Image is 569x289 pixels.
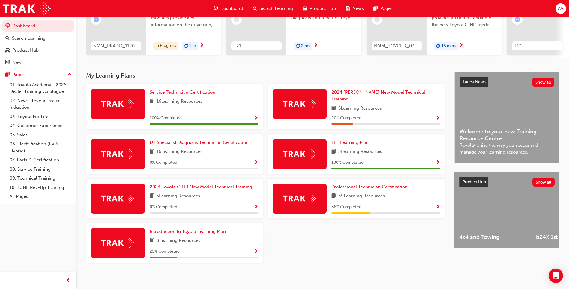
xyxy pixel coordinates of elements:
span: book-icon [331,193,336,200]
span: 2024 [PERSON_NAME] New Model Technical Training [331,90,425,102]
span: 39 Learning Resources [338,193,385,200]
img: Trak [283,194,316,203]
span: NMM_PRADO_112024_MODULE_2 [93,43,139,50]
span: 36 % Completed [331,204,361,211]
a: Professional Technician Certification [331,184,410,190]
a: 09. Technical Training [7,174,74,183]
span: 0 % Completed [150,204,177,211]
a: Search Learning [2,33,74,44]
span: Show Progress [254,116,258,121]
span: Show Progress [436,205,440,210]
span: 100 % Completed [331,159,364,166]
span: 100 % Completed [150,115,182,122]
button: Show all [532,78,555,87]
a: TFL Learning Plan [331,139,371,146]
span: Welcome to your new Training Resource Centre [460,128,554,142]
span: Revolutionise the way you access and manage your learning resources. [460,142,554,155]
button: Show all [532,178,555,187]
span: 2024 Toyota C-HR New Model Technical Training [150,184,252,190]
span: NMM_TOYCHR_032024_MODULE_1 [374,43,420,50]
span: 25 % Completed [150,248,180,255]
span: Service Technician Certification [150,90,215,95]
span: TFL Learning Plan [331,140,369,145]
a: All Pages [7,192,74,201]
div: News [12,59,24,66]
div: Pages [12,71,25,78]
span: car-icon [5,48,10,53]
span: pages-icon [373,5,378,12]
span: Pages [380,5,393,12]
span: DT Specialist Diagnosis Technician Certification [150,140,249,145]
a: pages-iconPages [369,2,397,15]
span: next-icon [459,43,463,48]
a: 06. Electrification (EV & Hybrid) [7,139,74,155]
span: 4x4 and Towing [459,234,526,241]
span: search-icon [5,36,10,41]
span: prev-icon [66,277,70,284]
a: Trak [3,2,51,15]
span: book-icon [150,98,154,105]
span: The Chassis eLearning modules provide key information on the drivetrain, suspension, brake and st... [151,8,216,28]
a: car-iconProduct Hub [298,2,341,15]
a: Dashboard [2,20,74,32]
a: Introduction to Toyota Learning Plan [150,228,228,235]
span: 3 Learning Resources [338,148,382,156]
span: 16 Learning Resources [157,148,202,156]
span: Show Progress [254,249,258,254]
button: Show Progress [436,114,440,122]
a: 02. New - Toyota Dealer Induction [7,96,74,112]
a: 4x4 and Towing [454,172,531,248]
button: Pages [2,69,74,80]
span: car-icon [303,5,307,12]
span: learningRecordVerb_NONE-icon [234,17,239,22]
a: 03. Toyota For Life [7,112,74,121]
a: Service Technician Certification [150,89,218,96]
button: DashboardSearch LearningProduct HubNews [2,19,74,69]
span: Product Hub [463,179,486,184]
span: search-icon [253,5,257,12]
span: Introduction to Toyota Learning Plan [150,229,226,234]
a: guage-iconDashboard [209,2,248,15]
span: book-icon [150,148,154,156]
button: Show Progress [254,203,258,211]
button: Show Progress [436,159,440,166]
h3: My Learning Plans [86,72,445,79]
span: Dashboard [220,5,243,12]
span: 2 hrs [301,43,310,50]
img: Trak [283,99,316,108]
a: Product HubShow all [459,177,555,187]
img: Trak [101,99,134,108]
button: AV [556,3,566,14]
div: Open Intercom Messenger [549,269,563,283]
span: learningRecordVerb_ATTEMPT-icon [515,17,520,22]
span: guage-icon [214,5,218,12]
span: book-icon [331,148,336,156]
span: 8 Learning Resources [157,237,200,245]
span: Search Learning [259,5,293,12]
a: 04. Customer Experience [7,121,74,130]
span: book-icon [331,105,336,112]
span: learningRecordVerb_NONE-icon [374,17,380,22]
span: AV [558,5,563,12]
button: Show Progress [436,203,440,211]
span: pages-icon [5,72,10,78]
span: 15 mins [442,43,456,50]
span: 1 hr [189,43,196,50]
a: 2024 [PERSON_NAME] New Model Technical Training [331,89,440,102]
button: Show Progress [254,248,258,255]
span: News [352,5,364,12]
a: 01. Toyota Academy - 2025 Dealer Training Catalogue [7,80,74,96]
span: Show Progress [436,116,440,121]
span: 5 Learning Resources [338,105,382,112]
img: Trak [101,149,134,159]
a: 08. Service Training [7,165,74,174]
span: T21-PTHV_HYBRID_EXAM [514,43,560,50]
span: 16 Learning Resources [157,98,202,105]
img: Trak [283,149,316,159]
a: Product Hub [2,45,74,56]
a: News [2,57,74,68]
span: This eLearning module provides an understanding of the new Toyota C-HR model line-up and their Ka... [432,8,497,28]
a: search-iconSearch Learning [248,2,298,15]
a: news-iconNews [341,2,369,15]
button: Show Progress [254,159,258,166]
